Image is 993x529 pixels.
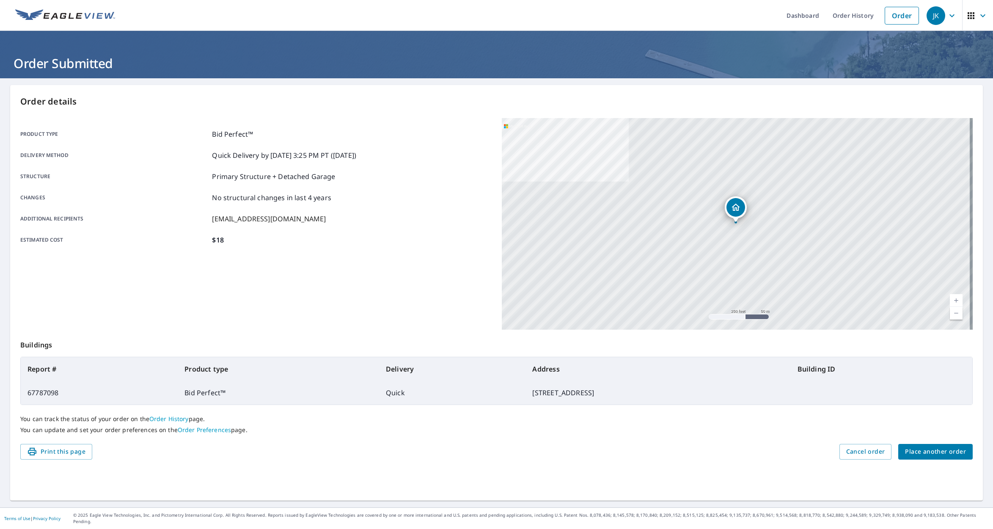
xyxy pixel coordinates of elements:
p: Product type [20,129,209,139]
div: Dropped pin, building 1, Residential property, 172 Alden St Fairfield, CT 06824 [725,196,747,223]
p: | [4,516,61,521]
div: JK [927,6,945,25]
p: Additional recipients [20,214,209,224]
p: You can update and set your order preferences on the page. [20,426,973,434]
th: Delivery [379,357,526,381]
p: © 2025 Eagle View Technologies, Inc. and Pictometry International Corp. All Rights Reserved. Repo... [73,512,989,525]
span: Place another order [905,446,966,457]
th: Building ID [791,357,972,381]
p: Primary Structure + Detached Garage [212,171,335,182]
span: Cancel order [846,446,885,457]
a: Order [885,7,919,25]
button: Place another order [898,444,973,460]
span: Print this page [27,446,85,457]
p: Estimated cost [20,235,209,245]
th: Report # [21,357,178,381]
td: Bid Perfect™ [178,381,379,405]
p: Changes [20,193,209,203]
button: Print this page [20,444,92,460]
h1: Order Submitted [10,55,983,72]
p: Delivery method [20,150,209,160]
td: Quick [379,381,526,405]
p: $18 [212,235,223,245]
th: Address [525,357,790,381]
a: Order History [149,415,189,423]
p: Quick Delivery by [DATE] 3:25 PM PT ([DATE]) [212,150,356,160]
img: EV Logo [15,9,115,22]
button: Cancel order [839,444,892,460]
a: Current Level 17, Zoom Out [950,307,963,320]
p: Order details [20,95,973,108]
a: Privacy Policy [33,515,61,521]
a: Current Level 17, Zoom In [950,294,963,307]
p: Buildings [20,330,973,357]
p: [EMAIL_ADDRESS][DOMAIN_NAME] [212,214,326,224]
p: You can track the status of your order on the page. [20,415,973,423]
td: [STREET_ADDRESS] [525,381,790,405]
th: Product type [178,357,379,381]
td: 67787098 [21,381,178,405]
p: No structural changes in last 4 years [212,193,331,203]
a: Order Preferences [178,426,231,434]
p: Structure [20,171,209,182]
p: Bid Perfect™ [212,129,253,139]
a: Terms of Use [4,515,30,521]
